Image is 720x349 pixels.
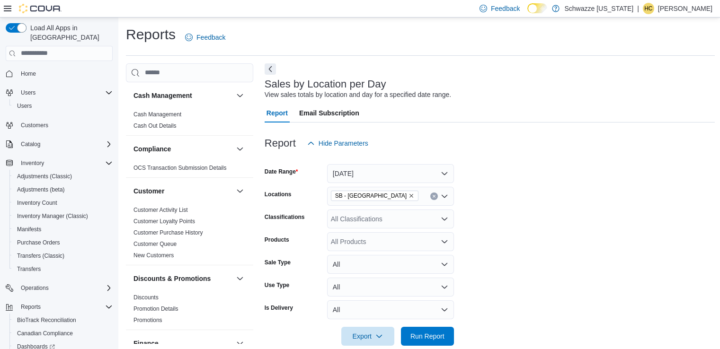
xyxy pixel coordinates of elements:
[234,185,246,197] button: Customer
[17,316,76,324] span: BioTrack Reconciliation
[17,226,41,233] span: Manifests
[133,144,171,154] h3: Compliance
[13,197,61,209] a: Inventory Count
[2,86,116,99] button: Users
[2,281,116,295] button: Operations
[17,68,40,79] a: Home
[133,305,178,313] span: Promotion Details
[133,122,177,130] span: Cash Out Details
[17,87,39,98] button: Users
[21,140,40,148] span: Catalog
[441,215,448,223] button: Open list of options
[133,218,195,225] a: Customer Loyalty Points
[21,159,44,167] span: Inventory
[21,284,49,292] span: Operations
[327,255,454,274] button: All
[133,339,159,348] h3: Finance
[267,104,288,122] span: Report
[9,249,116,262] button: Transfers (Classic)
[265,259,291,266] label: Sale Type
[133,206,188,214] span: Customer Activity List
[133,207,188,213] a: Customer Activity List
[17,301,113,313] span: Reports
[265,63,276,75] button: Next
[133,252,174,259] a: New Customers
[133,186,232,196] button: Customer
[17,87,113,98] span: Users
[13,184,69,195] a: Adjustments (beta)
[2,138,116,151] button: Catalog
[441,238,448,245] button: Open list of options
[17,173,72,180] span: Adjustments (Classic)
[126,292,253,330] div: Discounts & Promotions
[2,118,116,132] button: Customers
[410,332,444,341] span: Run Report
[133,339,232,348] button: Finance
[441,192,448,200] button: Open list of options
[17,239,60,246] span: Purchase Orders
[126,109,253,135] div: Cash Management
[13,328,77,339] a: Canadian Compliance
[126,25,176,44] h1: Reports
[17,252,64,260] span: Transfers (Classic)
[13,171,113,182] span: Adjustments (Classic)
[9,183,116,196] button: Adjustments (beta)
[17,139,44,150] button: Catalog
[234,90,246,101] button: Cash Management
[409,193,414,199] button: Remove SB - Manitou Springs from selection in this group
[2,157,116,170] button: Inventory
[133,274,211,283] h3: Discounts & Promotions
[637,3,639,14] p: |
[234,338,246,349] button: Finance
[133,91,192,100] h3: Cash Management
[21,122,48,129] span: Customers
[527,13,528,14] span: Dark Mode
[21,70,36,78] span: Home
[13,237,64,248] a: Purchase Orders
[13,237,113,248] span: Purchase Orders
[21,303,41,311] span: Reports
[13,250,113,262] span: Transfers (Classic)
[430,192,438,200] button: Clear input
[299,104,359,122] span: Email Subscription
[133,229,203,236] a: Customer Purchase History
[17,186,65,193] span: Adjustments (beta)
[327,278,454,297] button: All
[265,79,386,90] h3: Sales by Location per Day
[17,282,53,294] button: Operations
[643,3,654,14] div: Holly Carpenter
[13,224,113,235] span: Manifests
[9,314,116,327] button: BioTrack Reconciliation
[17,157,113,169] span: Inventory
[9,262,116,276] button: Transfers
[13,184,113,195] span: Adjustments (beta)
[19,4,62,13] img: Cova
[17,139,113,150] span: Catalog
[17,301,44,313] button: Reports
[133,144,232,154] button: Compliance
[527,3,547,13] input: Dark Mode
[17,119,113,131] span: Customers
[2,67,116,80] button: Home
[17,68,113,79] span: Home
[9,196,116,209] button: Inventory Count
[265,90,451,100] div: View sales totals by location and day for a specified date range.
[658,3,712,14] p: [PERSON_NAME]
[17,282,113,294] span: Operations
[13,197,113,209] span: Inventory Count
[265,304,293,312] label: Is Delivery
[133,111,181,118] span: Cash Management
[133,317,162,323] a: Promotions
[234,273,246,284] button: Discounts & Promotions
[13,210,92,222] a: Inventory Manager (Classic)
[133,165,227,171] a: OCS Transaction Submission Details
[9,236,116,249] button: Purchase Orders
[644,3,652,14] span: HC
[2,300,116,314] button: Reports
[133,305,178,312] a: Promotion Details
[265,236,289,244] label: Products
[13,100,36,112] a: Users
[13,171,76,182] a: Adjustments (Classic)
